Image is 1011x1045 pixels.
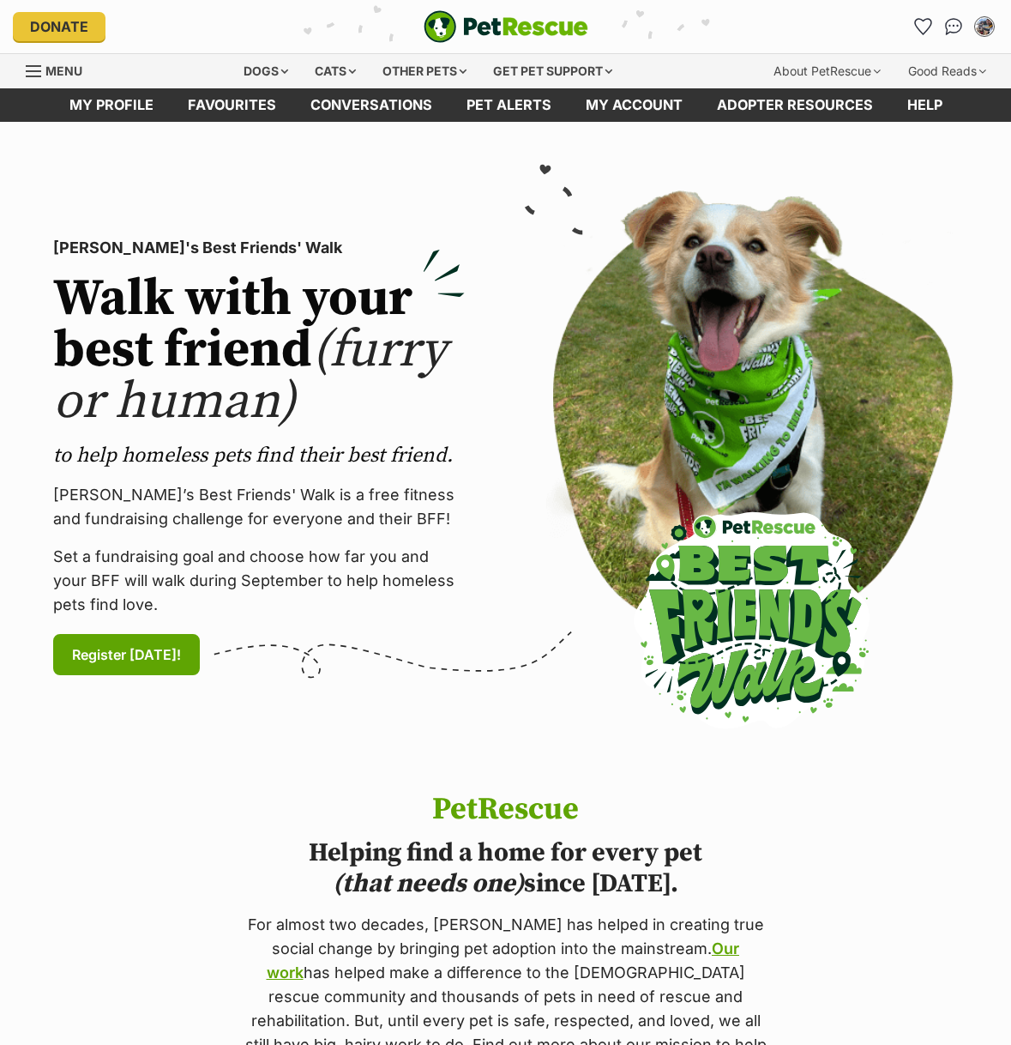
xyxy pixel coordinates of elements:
p: to help homeless pets find their best friend. [53,442,465,469]
a: Register [DATE]! [53,634,200,675]
img: chat-41dd97257d64d25036548639549fe6c8038ab92f7586957e7f3b1b290dea8141.svg [945,18,963,35]
a: Favourites [909,13,936,40]
a: conversations [293,88,449,122]
img: logo-e224e6f780fb5917bec1dbf3a21bbac754714ae5b6737aabdf751b685950b380.svg [424,10,588,43]
a: PetRescue [424,10,588,43]
h1: PetRescue [242,793,770,827]
a: Adopter resources [700,88,890,122]
div: Get pet support [481,54,624,88]
p: [PERSON_NAME]’s Best Friends' Walk is a free fitness and fundraising challenge for everyone and t... [53,483,465,531]
div: Good Reads [896,54,998,88]
div: Cats [303,54,368,88]
div: About PetRescue [761,54,893,88]
p: Set a fundraising goal and choose how far you and your BFF will walk during September to help hom... [53,545,465,617]
span: Register [DATE]! [72,644,181,665]
div: Dogs [232,54,300,88]
img: Matt Chan profile pic [976,18,993,35]
div: Other pets [370,54,478,88]
span: Menu [45,63,82,78]
i: (that needs one) [333,867,524,900]
a: Conversations [940,13,967,40]
p: [PERSON_NAME]'s Best Friends' Walk [53,236,465,260]
span: (furry or human) [53,318,447,434]
button: My account [971,13,998,40]
a: My profile [52,88,171,122]
a: My account [569,88,700,122]
h2: Walk with your best friend [53,274,465,428]
a: Help [890,88,960,122]
h2: Helping find a home for every pet since [DATE]. [242,837,770,899]
ul: Account quick links [909,13,998,40]
a: Favourites [171,88,293,122]
a: Donate [13,12,105,41]
a: Menu [26,54,94,85]
a: Pet alerts [449,88,569,122]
